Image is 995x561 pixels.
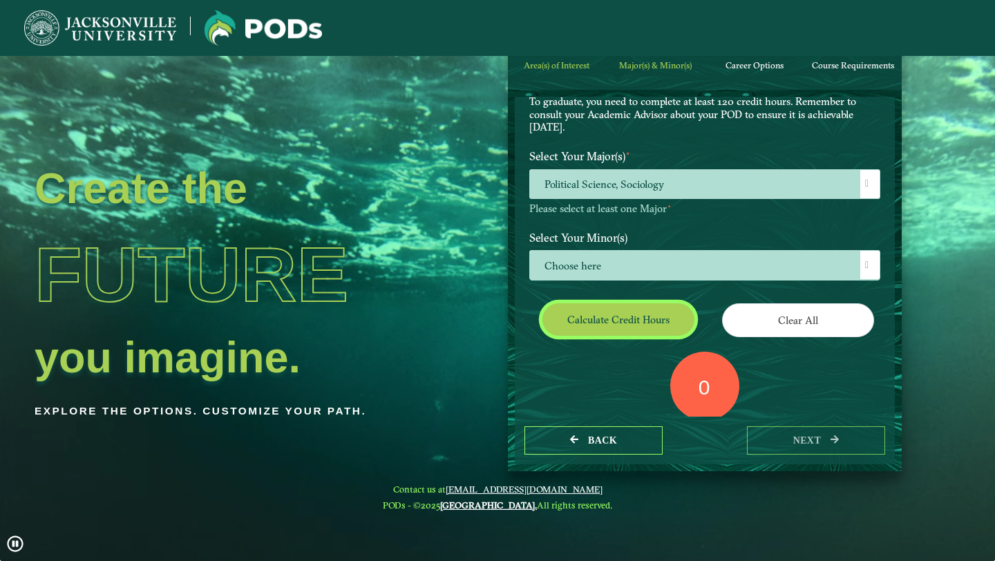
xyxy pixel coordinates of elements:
button: Clear All [722,303,874,337]
sup: ⋆ [667,201,672,211]
p: Explore the options. Customize your path. [35,401,413,421]
span: Back [588,435,617,446]
span: Course Requirements [812,60,894,70]
label: Select Your Major(s) [519,144,891,169]
h2: you imagine. [35,338,413,377]
span: PODs - ©2025 All rights reserved. [383,500,612,511]
img: Jacksonville University logo [24,10,176,46]
a: [EMAIL_ADDRESS][DOMAIN_NAME] [446,484,603,495]
label: Select Your Minor(s) [519,225,891,251]
h1: Future [35,212,413,338]
label: 0 [699,374,710,401]
span: Area(s) of Interest [524,60,589,70]
button: Calculate credit hours [542,303,694,336]
span: Choose here [530,251,880,280]
h2: Create the [35,169,413,207]
sup: ⋆ [625,148,631,158]
img: Jacksonville University logo [205,10,322,46]
button: next [747,426,885,455]
span: Major(s) & Minor(s) [619,60,692,70]
button: Back [524,426,663,455]
a: [GEOGRAPHIC_DATA]. [440,500,537,511]
p: Please select at least one Major [529,202,880,216]
span: Political Science, Sociology [530,170,880,200]
span: Contact us at [383,484,612,495]
span: Career Options [726,60,784,70]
